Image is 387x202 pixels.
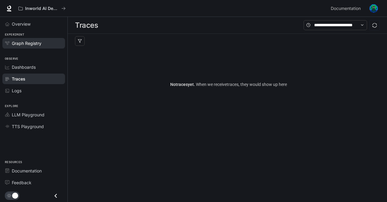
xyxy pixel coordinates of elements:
[12,40,41,46] span: Graph Registry
[2,177,65,188] a: Feedback
[195,82,287,87] span: When we receive traces , they would show up here
[2,38,65,49] a: Graph Registry
[12,76,25,82] span: Traces
[12,123,44,130] span: TTS Playground
[328,2,365,14] a: Documentation
[12,168,42,174] span: Documentation
[12,87,21,94] span: Logs
[12,21,31,27] span: Overview
[2,121,65,132] a: TTS Playground
[2,62,65,72] a: Dashboards
[16,2,68,14] button: All workspaces
[2,85,65,96] a: Logs
[2,19,65,29] a: Overview
[170,81,287,88] article: No traces yet.
[12,192,18,199] span: Dark mode toggle
[75,19,98,31] h1: Traces
[12,64,36,70] span: Dashboards
[25,6,59,11] p: Inworld AI Demos
[2,109,65,120] a: LLM Playground
[331,5,361,12] span: Documentation
[372,23,377,28] span: sync
[12,112,44,118] span: LLM Playground
[2,166,65,176] a: Documentation
[368,2,380,14] button: User avatar
[12,179,31,186] span: Feedback
[2,74,65,84] a: Traces
[369,4,378,13] img: User avatar
[49,190,63,202] button: Close drawer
